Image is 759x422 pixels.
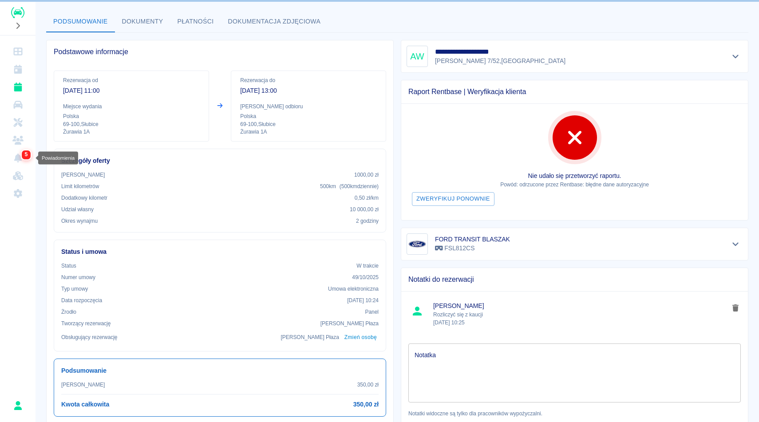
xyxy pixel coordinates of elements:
[54,47,386,56] span: Podstawowe informacje
[328,285,379,293] p: Umowa elektroniczna
[61,296,102,304] p: Data rozpoczęcia
[240,76,377,84] p: Rezerwacja do
[4,60,32,78] a: Kalendarz
[61,333,118,341] p: Obsługujący rezerwację
[357,381,379,389] p: 350,00 zł
[63,86,200,95] p: [DATE] 11:00
[61,381,105,389] p: [PERSON_NAME]
[61,205,94,213] p: Udział własny
[4,43,32,60] a: Dashboard
[408,87,741,96] span: Raport Rentbase | Weryfikacja klienta
[408,410,741,418] p: Notatki widoczne są tylko dla pracowników wypożyczalni.
[61,156,379,166] h6: Szczegóły oferty
[61,194,107,202] p: Dodatkowy kilometr
[320,182,379,190] p: 500 km
[729,302,742,314] button: delete note
[221,11,328,32] button: Dokumentacja zdjęciowa
[433,301,729,311] span: [PERSON_NAME]
[408,171,741,181] p: Nie udało się przetworzyć raportu.
[170,11,221,32] button: Płatności
[728,50,743,63] button: Pokaż szczegóły
[240,128,377,136] p: Żurawia 1A
[435,235,510,244] h6: FORD TRANSIT BLASZAK
[240,103,377,110] p: [PERSON_NAME] odbioru
[347,296,379,304] p: [DATE] 10:24
[61,319,111,327] p: Tworzący rezerwację
[365,308,379,316] p: Panel
[46,11,115,32] button: Podsumowanie
[61,273,95,281] p: Numer umowy
[4,96,32,114] a: Flota
[350,205,379,213] p: 10 000,00 zł
[61,262,76,270] p: Status
[281,333,339,341] p: [PERSON_NAME] Płaza
[408,235,426,253] img: Image
[343,331,379,344] button: Zmień osobę
[352,273,379,281] p: 49/10/2025
[61,400,109,409] h6: Kwota całkowita
[8,396,27,415] button: Rafał Płaza
[115,11,170,32] button: Dokumenty
[355,194,379,202] p: 0,50 zł /km
[61,366,379,375] h6: Podsumowanie
[4,167,32,185] a: Widget WWW
[63,128,200,136] p: Żurawia 1A
[63,112,200,120] p: Polska
[63,120,200,128] p: 69-100 , Słubice
[11,20,24,32] button: Rozwiń nawigację
[240,112,377,120] p: Polska
[61,182,99,190] p: Limit kilometrów
[4,149,32,167] a: Powiadomienia
[340,183,379,189] span: ( 500 km dziennie )
[63,76,200,84] p: Rezerwacja od
[433,319,729,327] p: [DATE] 10:25
[407,46,428,67] div: AW
[61,285,88,293] p: Typ umowy
[408,275,741,284] span: Notatki do rezerwacji
[728,238,743,250] button: Pokaż szczegóły
[4,185,32,202] a: Ustawienia
[240,120,377,128] p: 69-100 , Słubice
[353,400,379,409] h6: 350,00 zł
[408,181,741,189] p: Powód: odrzucone przez Rentbase: błędne dane autoryzacyjne
[38,152,78,165] div: Powiadomienia
[61,171,105,179] p: [PERSON_NAME]
[11,7,24,18] img: Renthelp
[435,56,565,66] p: [PERSON_NAME] 7/52 , [GEOGRAPHIC_DATA]
[412,192,494,206] button: Zweryfikuj ponownie
[240,86,377,95] p: [DATE] 13:00
[320,319,379,327] p: [PERSON_NAME] Płaza
[433,311,729,327] p: Rozliczyć się z kaucji
[356,217,379,225] p: 2 godziny
[61,217,98,225] p: Okres wynajmu
[435,244,510,253] p: FSL812CS
[4,78,32,96] a: Rezerwacje
[4,131,32,149] a: Klienci
[63,103,200,110] p: Miejsce wydania
[354,171,379,179] p: 1000,00 zł
[23,150,29,159] span: 5
[356,262,379,270] p: W trakcie
[61,308,76,316] p: Żrodło
[4,114,32,131] a: Serwisy
[61,247,379,256] h6: Status i umowa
